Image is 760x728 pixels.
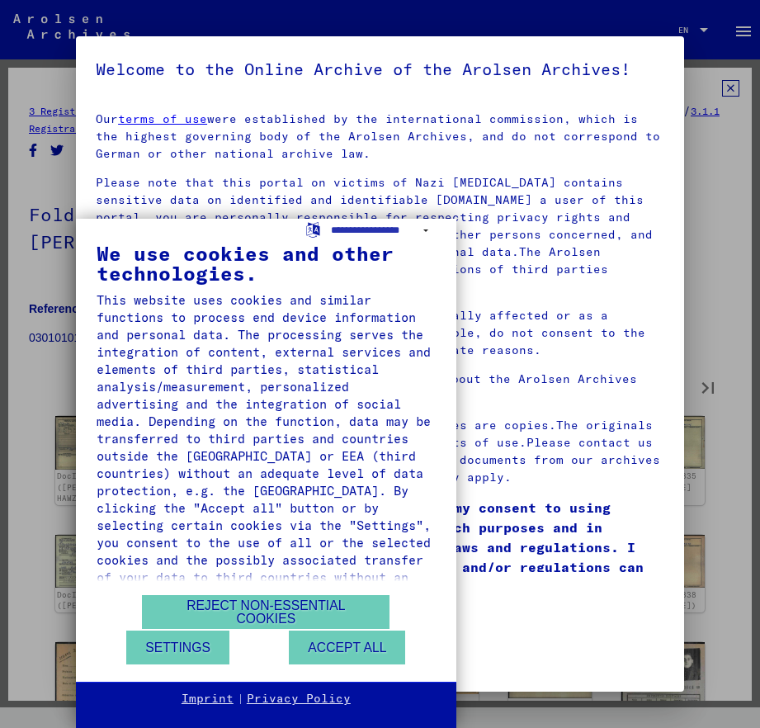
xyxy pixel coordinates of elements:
button: Reject non-essential cookies [142,595,389,629]
button: Accept all [289,631,405,664]
a: Privacy Policy [247,691,351,707]
a: Imprint [182,691,234,707]
div: This website uses cookies and similar functions to process end device information and personal da... [97,291,436,603]
button: Settings [126,631,229,664]
div: We use cookies and other technologies. [97,243,436,283]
